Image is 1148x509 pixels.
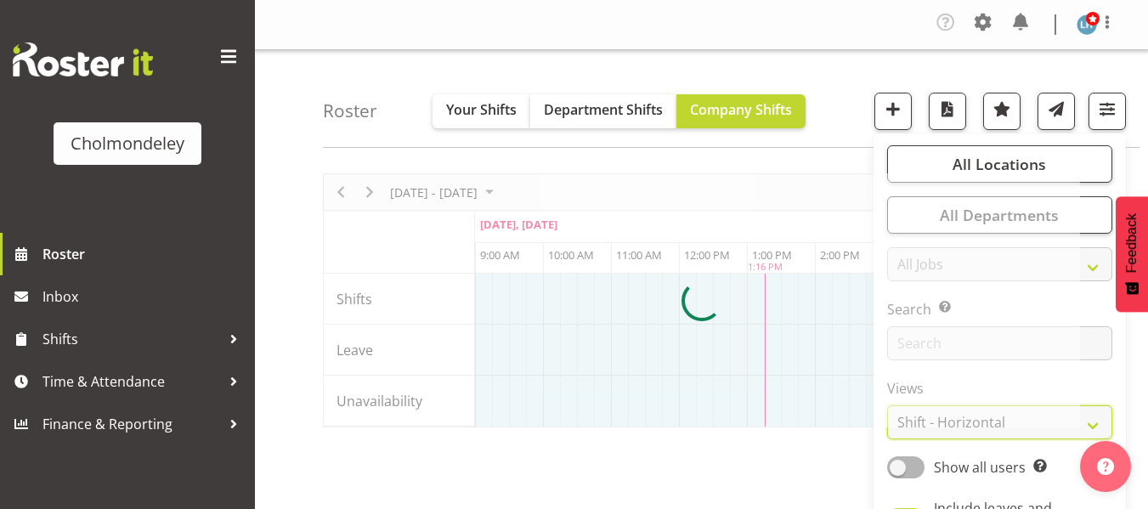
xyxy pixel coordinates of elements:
span: Shifts [42,326,221,352]
span: Finance & Reporting [42,411,221,437]
button: Department Shifts [530,94,676,128]
button: Filter Shifts [1089,93,1126,130]
h4: Roster [323,101,377,121]
span: Inbox [42,284,246,309]
button: Add a new shift [874,93,912,130]
button: Your Shifts [433,94,530,128]
img: help-xxl-2.png [1097,458,1114,475]
button: Highlight an important date within the roster. [983,93,1021,130]
button: Feedback - Show survey [1116,196,1148,312]
span: All Locations [953,154,1046,174]
span: Roster [42,241,246,267]
button: Download a PDF of the roster according to the set date range. [929,93,966,130]
img: Rosterit website logo [13,42,153,76]
span: Your Shifts [446,100,517,119]
span: Department Shifts [544,100,663,119]
span: Company Shifts [690,100,792,119]
span: Time & Attendance [42,369,221,394]
span: Show all users [934,458,1026,477]
span: Feedback [1124,213,1140,273]
img: lisa-hurry756.jpg [1077,14,1097,35]
button: All Locations [887,145,1112,183]
div: Cholmondeley [71,131,184,156]
button: Send a list of all shifts for the selected filtered period to all rostered employees. [1038,93,1075,130]
button: Company Shifts [676,94,806,128]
